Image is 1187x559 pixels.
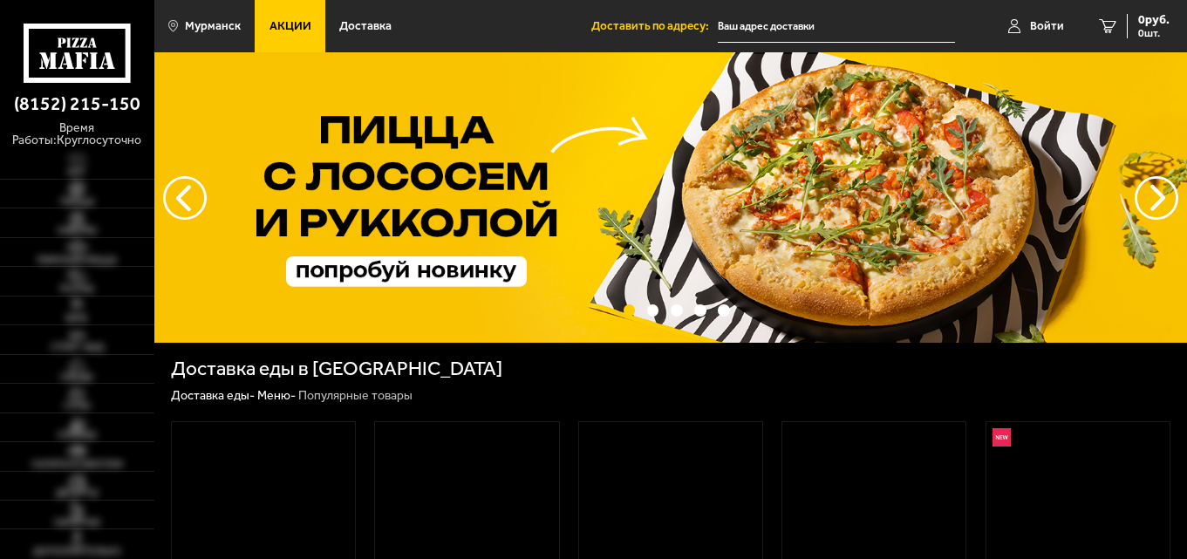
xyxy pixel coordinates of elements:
span: Войти [1030,20,1064,32]
span: Доставить по адресу: [591,20,718,32]
button: предыдущий [1135,176,1178,220]
span: Доставка [339,20,392,32]
span: Акции [269,20,311,32]
button: точки переключения [671,304,683,317]
button: точки переключения [647,304,659,317]
button: точки переключения [718,304,730,317]
h1: Доставка еды в [GEOGRAPHIC_DATA] [171,359,502,379]
button: следующий [163,176,207,220]
button: точки переключения [624,304,636,317]
span: 0 шт. [1138,28,1170,38]
span: Мурманск [185,20,241,32]
a: Меню- [257,388,296,403]
img: Новинка [993,428,1011,447]
input: Ваш адрес доставки [718,10,955,43]
div: Популярные товары [298,388,413,404]
span: 0 руб. [1138,14,1170,26]
a: Доставка еды- [171,388,255,403]
button: точки переключения [694,304,706,317]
